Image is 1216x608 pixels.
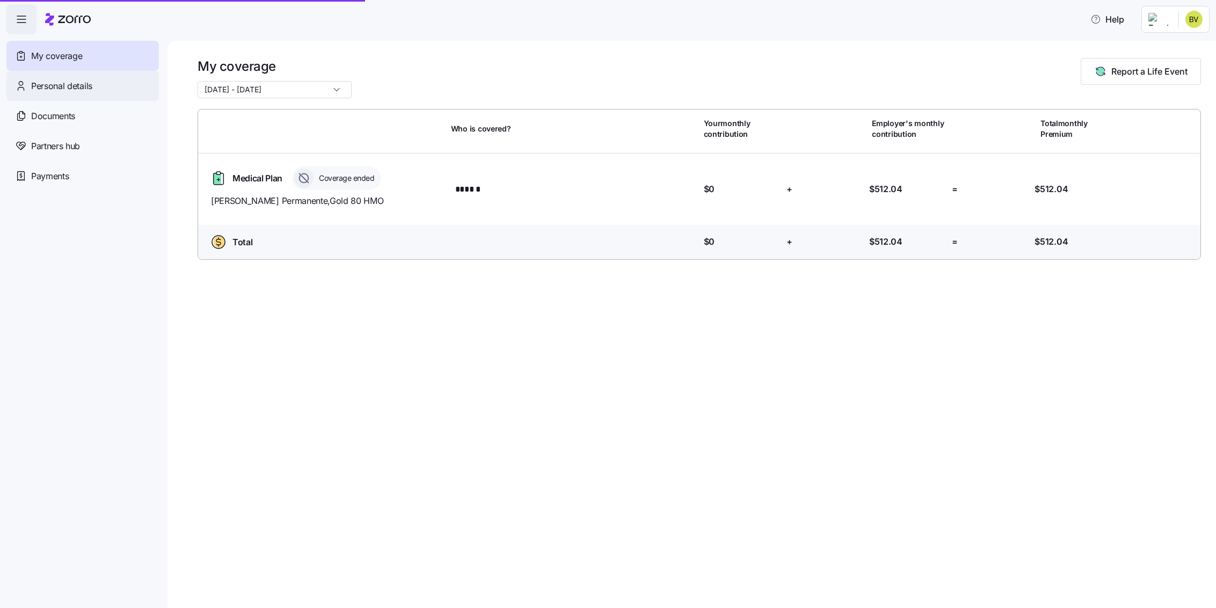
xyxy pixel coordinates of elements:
span: Coverage ended [316,173,374,184]
span: Partners hub [31,140,80,153]
span: My coverage [31,49,82,63]
span: $512.04 [869,182,902,196]
span: Total [232,236,252,249]
span: $512.04 [1035,235,1068,248]
img: c0c29065617b6b124ad5442a432dffa2 [1185,11,1203,28]
span: Report a Life Event [1111,65,1188,78]
span: $512.04 [869,235,902,248]
span: + [787,235,792,248]
span: = [952,182,958,196]
span: Payments [31,170,69,183]
button: Help [1082,9,1133,30]
a: Partners hub [6,131,159,161]
a: Payments [6,161,159,191]
span: $0 [704,182,715,196]
span: + [787,182,792,196]
button: Report a Life Event [1081,58,1201,85]
span: Personal details [31,79,92,93]
img: Employer logo [1148,13,1170,26]
span: $0 [704,235,715,248]
span: Your monthly contribution [704,118,780,140]
span: Who is covered? [451,123,511,134]
a: My coverage [6,41,159,71]
span: Medical Plan [232,172,282,185]
span: = [952,235,958,248]
span: [PERSON_NAME] Permanente , Gold 80 HMO [211,194,442,208]
span: Employer's monthly contribution [872,118,948,140]
h1: My coverage [198,58,352,75]
span: Help [1090,13,1124,26]
span: Documents [31,109,75,123]
span: $512.04 [1035,182,1068,196]
span: Total monthly Premium [1040,118,1116,140]
a: Personal details [6,71,159,101]
a: Documents [6,101,159,131]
